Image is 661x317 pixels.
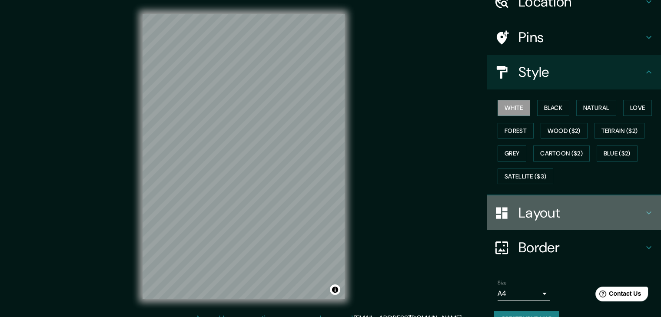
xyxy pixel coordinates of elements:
[518,204,644,221] h4: Layout
[541,123,588,139] button: Wood ($2)
[595,123,645,139] button: Terrain ($2)
[143,14,345,299] canvas: Map
[518,63,644,81] h4: Style
[623,100,652,116] button: Love
[518,239,644,256] h4: Border
[487,195,661,230] div: Layout
[498,123,534,139] button: Forest
[597,145,638,162] button: Blue ($2)
[330,284,340,295] button: Toggle attribution
[584,283,651,307] iframe: Help widget launcher
[498,287,550,300] div: A4
[518,29,644,46] h4: Pins
[533,145,590,162] button: Cartoon ($2)
[537,100,570,116] button: Black
[576,100,616,116] button: Natural
[487,230,661,265] div: Border
[498,279,507,287] label: Size
[498,168,553,185] button: Satellite ($3)
[487,55,661,89] div: Style
[498,100,530,116] button: White
[498,145,526,162] button: Grey
[487,20,661,55] div: Pins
